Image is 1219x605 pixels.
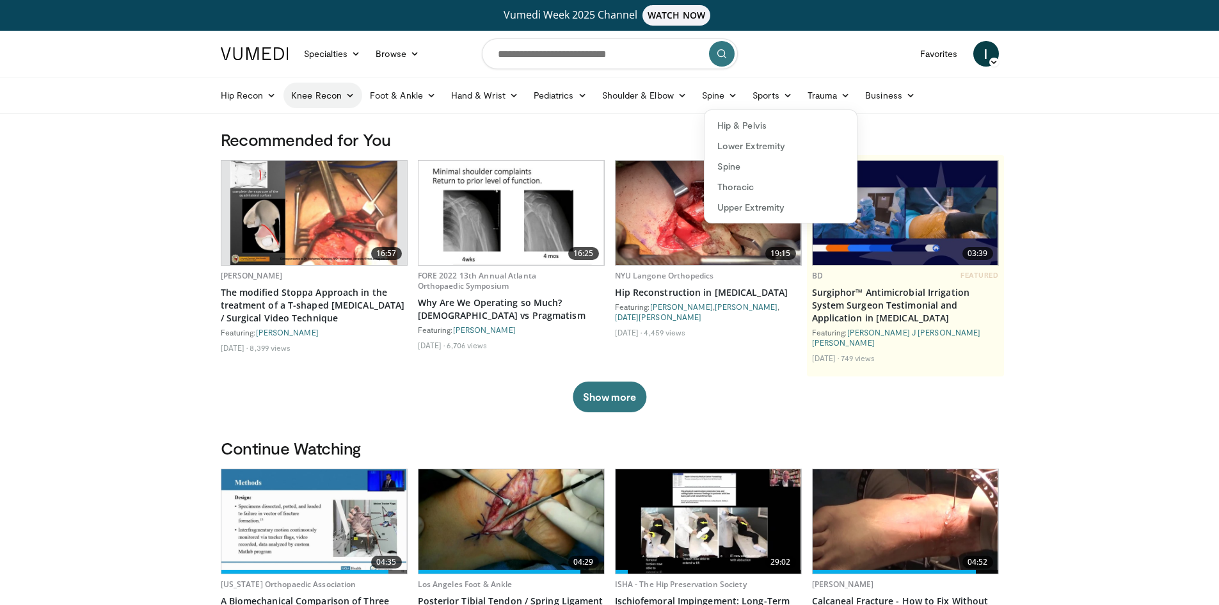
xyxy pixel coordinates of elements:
[962,556,993,569] span: 04:52
[256,328,319,337] a: [PERSON_NAME]
[221,286,408,325] a: The modified Stoppa Approach in the treatment of a T-shaped [MEDICAL_DATA] / Surgical Video Techn...
[705,177,857,197] a: Thoracic
[221,47,289,60] img: VuMedi Logo
[221,343,248,353] li: [DATE]
[694,83,745,108] a: Spine
[418,296,605,322] a: Why Are We Operating so Much? [DEMOGRAPHIC_DATA] vs Pragmatism
[453,325,516,334] a: [PERSON_NAME]
[221,469,407,574] a: 04:35
[812,579,874,590] a: [PERSON_NAME]
[615,302,802,322] div: Featuring: , ,
[482,38,738,69] input: Search topics, interventions
[705,156,857,177] a: Spine
[705,197,857,218] a: Upper Extremity
[418,469,604,574] a: 04:29
[221,161,407,265] a: 16:57
[221,469,407,574] img: f1ed3f9b-ac5f-4253-bceb-401459fc4346.620x360_q85_upscale.jpg
[615,286,802,299] a: Hip Reconstruction in [MEDICAL_DATA]
[615,327,642,337] li: [DATE]
[418,270,536,291] a: FORE 2022 13th Annual Atlanta Orthopaedic Symposium
[616,161,801,265] img: a15d9ee2-0254-4263-bb14-ffede00e95b2.jpg.620x360_q85_upscale.jpg
[841,353,875,363] li: 749 views
[221,579,356,590] a: [US_STATE] Orthopaedic Association
[615,579,747,590] a: ISHA - The Hip Preservation Society
[800,83,858,108] a: Trauma
[418,325,605,335] div: Featuring:
[371,556,402,569] span: 04:35
[705,115,857,136] a: Hip & Pelvis
[283,83,362,108] a: Knee Recon
[650,302,713,311] a: [PERSON_NAME]
[568,247,599,260] span: 16:25
[371,247,402,260] span: 16:57
[230,161,397,265] img: 9458c03b-fc20-474e-bcb8-9610b7dd034a.620x360_q85_upscale.jpg
[857,83,923,108] a: Business
[813,469,998,574] img: 6e0efc5f-cb99-4211-be5e-120596432af0.620x360_q85_upscale.jpg
[362,83,443,108] a: Foot & Ankle
[418,579,513,590] a: Los Angeles Foot & Ankle
[812,353,840,363] li: [DATE]
[418,161,604,265] a: 16:25
[745,83,800,108] a: Sports
[813,161,998,265] img: 70422da6-974a-44ac-bf9d-78c82a89d891.620x360_q85_upscale.jpg
[213,83,284,108] a: Hip Recon
[221,438,999,458] h3: Continue Watching
[962,247,993,260] span: 03:39
[812,327,999,348] div: Featuring:
[296,41,369,67] a: Specialties
[368,41,427,67] a: Browse
[418,340,445,350] li: [DATE]
[221,270,283,281] a: [PERSON_NAME]
[642,5,710,26] span: WATCH NOW
[715,302,777,311] a: [PERSON_NAME]
[221,129,999,150] h3: Recommended for You
[644,327,685,337] li: 4,459 views
[615,270,714,281] a: NYU Langone Orthopedics
[812,328,981,347] a: [PERSON_NAME] J [PERSON_NAME] [PERSON_NAME]
[526,83,594,108] a: Pediatrics
[250,343,291,353] li: 8,399 views
[912,41,966,67] a: Favorites
[616,161,801,265] a: 19:15
[418,161,604,265] img: 99079dcb-b67f-40ef-8516-3995f3d1d7db.620x360_q85_upscale.jpg
[594,83,694,108] a: Shoulder & Elbow
[813,161,998,265] a: 03:39
[960,271,998,280] span: FEATURED
[812,286,999,325] a: Surgiphor™ Antimicrobial Irrigation System Surgeon Testimonial and Application in [MEDICAL_DATA]
[568,556,599,569] span: 04:29
[765,556,796,569] span: 29:02
[418,469,604,574] img: 31d347b7-8cdb-4553-8407-4692467e4576.620x360_q85_upscale.jpg
[813,469,998,574] a: 04:52
[223,5,997,26] a: Vumedi Week 2025 ChannelWATCH NOW
[705,136,857,156] a: Lower Extremity
[765,247,796,260] span: 19:15
[973,41,999,67] a: I
[221,327,408,337] div: Featuring:
[447,340,487,350] li: 6,706 views
[615,312,702,321] a: [DATE][PERSON_NAME]
[443,83,526,108] a: Hand & Wrist
[616,469,801,574] img: 62c3f6e8-dd0b-4627-81aa-8913e3bdca32.620x360_q85_upscale.jpg
[573,382,646,412] button: Show more
[812,270,823,281] a: BD
[616,469,801,574] a: 29:02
